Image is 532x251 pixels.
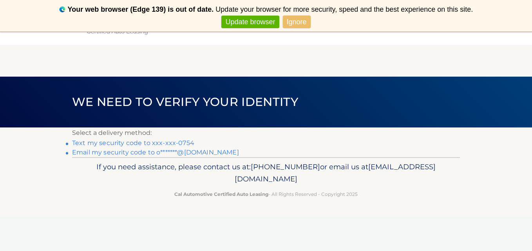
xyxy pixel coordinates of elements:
[68,5,214,13] b: Your web browser (Edge 139) is out of date.
[215,5,473,13] span: Update your browser for more security, speed and the best experience on this site.
[77,161,455,186] p: If you need assistance, please contact us at: or email us at
[77,190,455,198] p: - All Rights Reserved - Copyright 2025
[251,162,320,171] span: [PHONE_NUMBER]
[72,95,298,109] span: We need to verify your identity
[72,139,194,147] a: Text my security code to xxx-xxx-0754
[221,16,279,29] a: Update browser
[72,127,460,138] p: Select a delivery method:
[72,149,239,156] a: Email my security code to o*******@[DOMAIN_NAME]
[283,16,311,29] a: Ignore
[174,191,268,197] strong: Cal Automotive Certified Auto Leasing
